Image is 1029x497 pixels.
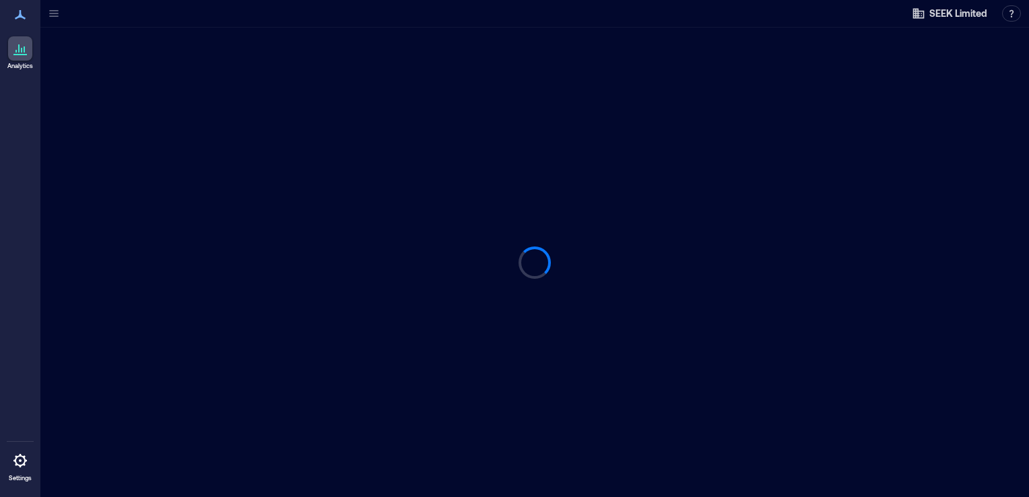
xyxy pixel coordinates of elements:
[929,7,987,20] span: SEEK Limited
[9,474,32,482] p: Settings
[3,32,37,74] a: Analytics
[908,3,991,24] button: SEEK Limited
[7,62,33,70] p: Analytics
[4,444,36,486] a: Settings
